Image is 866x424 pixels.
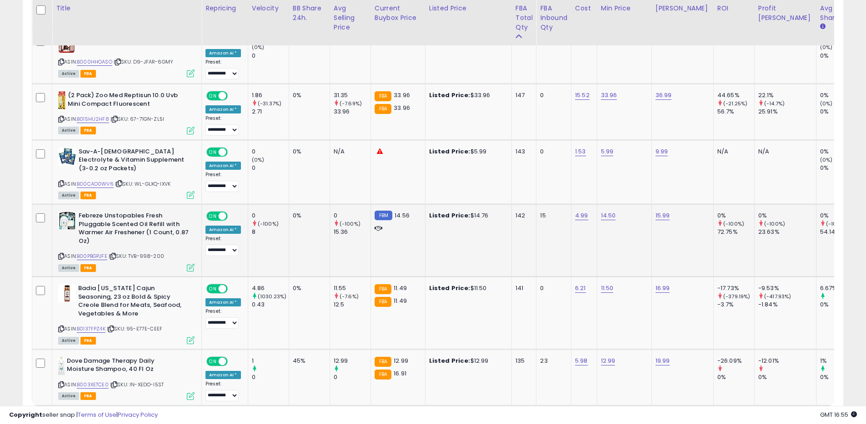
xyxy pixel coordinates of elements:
img: 41u+iabnJpL._SL40_.jpg [58,91,65,109]
div: 0% [820,164,857,172]
small: (0%) [252,44,265,51]
div: N/A [717,148,747,156]
a: 12.99 [601,356,616,365]
span: OFF [226,212,241,220]
small: (-100%) [723,220,744,227]
div: 72.75% [717,228,754,236]
div: 45% [293,357,323,365]
div: BB Share 24h. [293,4,326,23]
a: Privacy Policy [118,410,158,419]
div: Preset: [205,115,241,136]
span: | SKU: D9-JFAR-6GMY [114,58,173,65]
div: $33.96 [429,91,505,99]
small: FBA [375,370,391,380]
div: ASIN: [58,148,195,198]
a: Terms of Use [78,410,116,419]
b: Dove Damage Therapy Daily Moisture Shampoo, 40 Fl Oz [67,357,177,376]
a: B015HU2HF8 [77,115,109,123]
div: Current Buybox Price [375,4,421,23]
div: 141 [516,284,530,292]
span: All listings currently available for purchase on Amazon [58,392,79,400]
div: Avg BB Share [820,4,853,23]
span: All listings currently available for purchase on Amazon [58,264,79,272]
small: (0%) [820,44,833,51]
small: (-14.7%) [764,100,785,107]
div: 0% [820,148,857,156]
span: All listings currently available for purchase on Amazon [58,70,79,78]
a: 36.99 [656,91,672,100]
div: Amazon AI * [205,371,241,379]
div: 0 [252,373,289,381]
span: FBA [80,337,96,345]
span: 12.99 [394,356,408,365]
small: (-379.19%) [723,293,751,300]
small: (-7.6%) [340,293,359,300]
div: 44.65% [717,91,754,99]
div: Avg Selling Price [334,4,367,32]
b: Listed Price: [429,147,471,156]
div: 0% [820,52,857,60]
span: ON [207,285,219,293]
div: $11.50 [429,284,505,292]
a: 15.52 [575,91,590,100]
a: 5.99 [601,147,614,156]
small: FBA [375,357,391,367]
div: FBA inbound Qty [540,4,567,32]
div: Amazon AI * [205,298,241,306]
a: 16.99 [656,284,670,293]
a: 9.99 [656,147,668,156]
small: (0%) [252,156,265,163]
b: Badia [US_STATE] Cajun Seasoning, 23 oz Bold & Spicy Creole Blend for Meats, Seafood, Vegetables ... [78,284,189,320]
div: 1 [252,357,289,365]
div: -26.09% [717,357,754,365]
div: 22.1% [758,91,816,99]
span: OFF [226,92,241,100]
div: 25.91% [758,108,816,116]
div: 4.86 [252,284,289,292]
div: [PERSON_NAME] [656,4,710,13]
div: 1.86 [252,91,289,99]
small: (-7.69%) [340,100,362,107]
a: 19.99 [656,356,670,365]
div: 135 [516,357,530,365]
span: | SKU: 67-71GN-ZL5I [110,115,164,123]
a: 33.96 [601,91,617,100]
div: ASIN: [58,284,195,343]
span: OFF [226,285,241,293]
small: FBA [375,91,391,101]
span: OFF [226,148,241,156]
div: FBA Total Qty [516,4,533,32]
small: (-100%) [826,220,847,227]
a: B000HHOASO [77,58,112,66]
a: 15.99 [656,211,670,220]
div: 56.7% [717,108,754,116]
div: 0 [540,284,564,292]
small: FBA [375,297,391,307]
div: $14.76 [429,212,505,220]
small: FBA [375,284,391,294]
a: B003XETCE0 [77,381,109,389]
div: 8 [252,228,289,236]
div: Amazon AI * [205,49,241,57]
a: 14.50 [601,211,616,220]
div: 15.36 [334,228,370,236]
a: 6.21 [575,284,586,293]
div: 147 [516,91,530,99]
div: 0% [820,301,857,309]
img: 519z5JYu1EL._SL40_.jpg [58,212,76,230]
span: 14.56 [395,211,410,220]
div: 15 [540,212,564,220]
div: 0 [334,373,370,381]
span: | SKU: TVB-998-200 [109,252,164,260]
div: 0.43 [252,301,289,309]
div: -3.7% [717,301,754,309]
div: 142 [516,212,530,220]
b: Sav-A-[DEMOGRAPHIC_DATA] Electrolyte & Vitamin Supplement (3-0.2 oz Packets) [79,148,189,175]
div: Cost [575,4,593,13]
div: -17.73% [717,284,754,292]
span: | SKU: 95-E77E-CEEF [107,325,162,332]
small: FBA [375,104,391,114]
div: Amazon AI * [205,226,241,234]
div: 0% [820,212,857,220]
span: 11.49 [394,296,407,305]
